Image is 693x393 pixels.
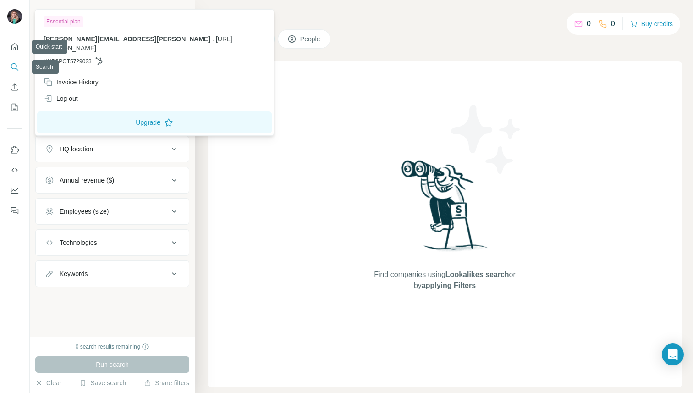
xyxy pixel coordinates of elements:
[144,378,189,387] button: Share filters
[44,35,210,43] span: [PERSON_NAME][EMAIL_ADDRESS][PERSON_NAME]
[7,9,22,24] img: Avatar
[60,269,88,278] div: Keywords
[44,57,92,66] span: HUBSPOT5729023
[44,77,99,87] div: Invoice History
[36,263,189,285] button: Keywords
[445,271,509,278] span: Lookalikes search
[159,6,195,19] button: Hide
[76,343,149,351] div: 0 search results remaining
[44,16,83,27] div: Essential plan
[630,17,673,30] button: Buy credits
[36,232,189,254] button: Technologies
[36,138,189,160] button: HQ location
[422,282,476,289] span: applying Filters
[397,158,493,260] img: Surfe Illustration - Woman searching with binoculars
[7,99,22,116] button: My lists
[662,343,684,365] div: Open Intercom Messenger
[7,142,22,158] button: Use Surfe on LinkedIn
[212,35,214,43] span: .
[208,11,682,24] h4: Search
[60,238,97,247] div: Technologies
[7,162,22,178] button: Use Surfe API
[300,34,321,44] span: People
[60,144,93,154] div: HQ location
[60,176,114,185] div: Annual revenue ($)
[7,202,22,219] button: Feedback
[7,39,22,55] button: Quick start
[7,182,22,199] button: Dashboard
[7,79,22,95] button: Enrich CSV
[35,378,61,387] button: Clear
[445,98,528,181] img: Surfe Illustration - Stars
[60,207,109,216] div: Employees (size)
[7,59,22,75] button: Search
[36,200,189,222] button: Employees (size)
[44,94,78,103] div: Log out
[36,169,189,191] button: Annual revenue ($)
[35,8,64,17] div: New search
[371,269,518,291] span: Find companies using or by
[587,18,591,29] p: 0
[37,111,272,133] button: Upgrade
[611,18,615,29] p: 0
[79,378,126,387] button: Save search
